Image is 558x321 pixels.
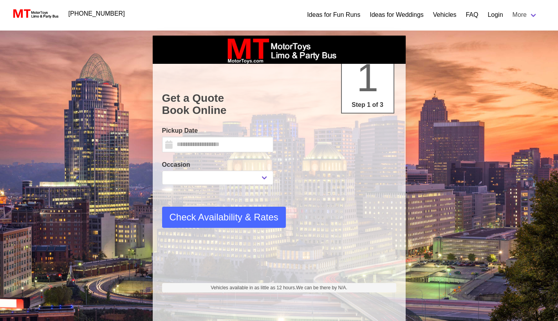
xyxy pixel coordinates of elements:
a: More [508,7,542,23]
a: Ideas for Fun Runs [307,10,360,20]
a: FAQ [466,10,478,20]
button: Check Availability & Rates [162,207,286,228]
span: 1 [357,56,379,99]
a: Login [488,10,503,20]
a: Vehicles [433,10,457,20]
img: MotorToys Logo [11,8,59,19]
img: box_logo_brand.jpeg [220,36,338,64]
span: We can be there by N/A. [296,285,347,290]
a: Ideas for Weddings [370,10,424,20]
label: Pickup Date [162,126,273,135]
span: Check Availability & Rates [170,210,278,224]
span: Vehicles available in as little as 12 hours. [211,284,347,291]
a: [PHONE_NUMBER] [64,6,130,22]
h1: Get a Quote Book Online [162,92,396,117]
label: Occasion [162,160,273,170]
p: Step 1 of 3 [345,100,390,110]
